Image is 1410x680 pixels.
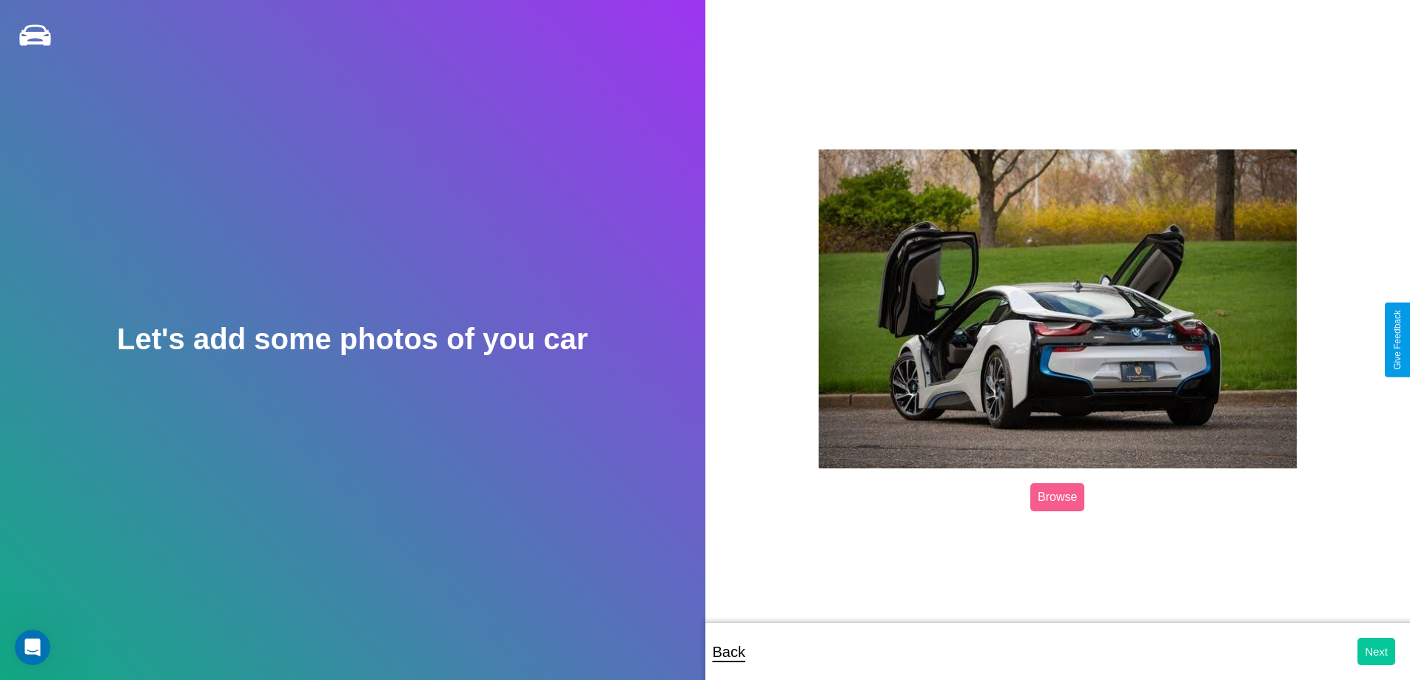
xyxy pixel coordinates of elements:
[117,323,588,356] h2: Let's add some photos of you car
[1357,638,1395,665] button: Next
[1392,310,1403,370] div: Give Feedback
[819,149,1297,468] img: posted
[713,639,745,665] p: Back
[15,630,50,665] iframe: Intercom live chat
[1030,483,1084,511] label: Browse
